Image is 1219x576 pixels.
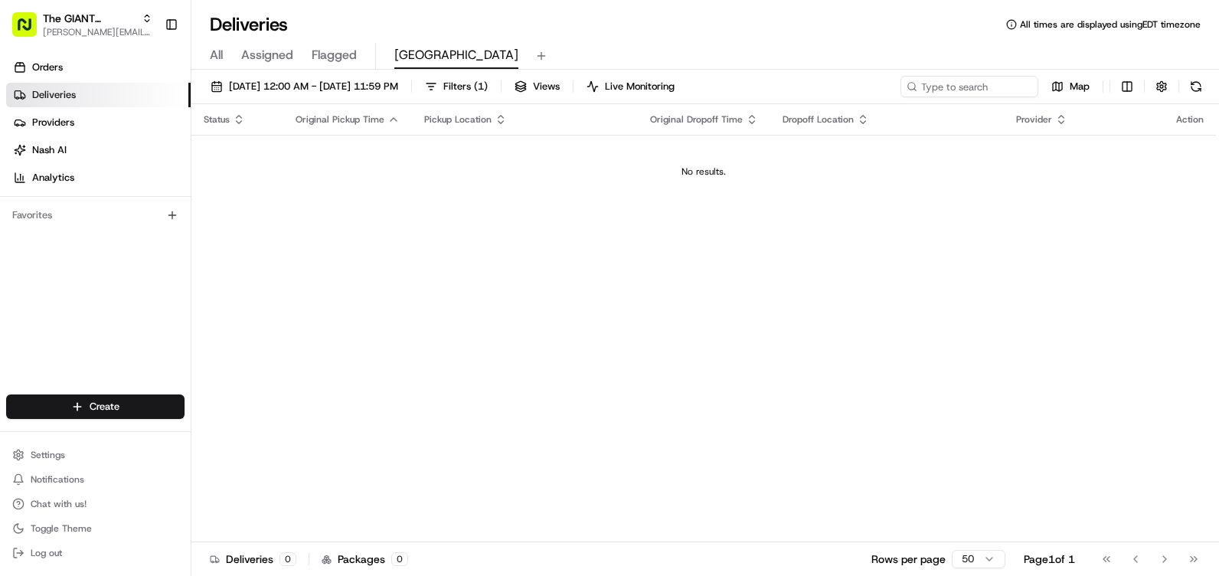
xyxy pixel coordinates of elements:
span: [GEOGRAPHIC_DATA] [394,46,518,64]
button: [DATE] 12:00 AM - [DATE] 11:59 PM [204,76,405,97]
span: Original Pickup Time [296,113,384,126]
span: All [210,46,223,64]
div: Favorites [6,203,185,227]
span: Orders [32,61,63,74]
button: Settings [6,444,185,466]
span: Flagged [312,46,357,64]
span: All times are displayed using EDT timezone [1020,18,1201,31]
button: The GIANT Company [43,11,136,26]
div: No results. [198,165,1210,178]
a: Deliveries [6,83,191,107]
span: Pickup Location [424,113,492,126]
button: Views [508,76,567,97]
p: Rows per page [871,551,946,567]
input: Type to search [900,76,1038,97]
span: [DATE] 12:00 AM - [DATE] 11:59 PM [229,80,398,93]
span: Notifications [31,473,84,486]
a: Providers [6,110,191,135]
button: Filters(1) [418,76,495,97]
h1: Deliveries [210,12,288,37]
button: Notifications [6,469,185,490]
span: Dropoff Location [783,113,854,126]
button: Create [6,394,185,419]
button: Toggle Theme [6,518,185,539]
span: Live Monitoring [605,80,675,93]
button: Log out [6,542,185,564]
button: The GIANT Company[PERSON_NAME][EMAIL_ADDRESS][PERSON_NAME][DOMAIN_NAME] [6,6,159,43]
span: Deliveries [32,88,76,102]
a: Nash AI [6,138,191,162]
a: Analytics [6,165,191,190]
span: Analytics [32,171,74,185]
div: Deliveries [210,551,296,567]
span: Toggle Theme [31,522,92,535]
span: Settings [31,449,65,461]
span: Chat with us! [31,498,87,510]
span: Filters [443,80,488,93]
span: Create [90,400,119,414]
div: 0 [279,552,296,566]
span: Nash AI [32,143,67,157]
button: [PERSON_NAME][EMAIL_ADDRESS][PERSON_NAME][DOMAIN_NAME] [43,26,152,38]
span: Providers [32,116,74,129]
div: 0 [391,552,408,566]
button: Map [1044,76,1096,97]
span: Views [533,80,560,93]
span: Provider [1016,113,1052,126]
div: Packages [322,551,408,567]
span: Log out [31,547,62,559]
span: Assigned [241,46,293,64]
div: Action [1176,113,1204,126]
span: Map [1070,80,1090,93]
button: Live Monitoring [580,76,681,97]
a: Orders [6,55,191,80]
button: Refresh [1185,76,1207,97]
span: Original Dropoff Time [650,113,743,126]
span: ( 1 ) [474,80,488,93]
button: Chat with us! [6,493,185,515]
span: Status [204,113,230,126]
div: Page 1 of 1 [1024,551,1075,567]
